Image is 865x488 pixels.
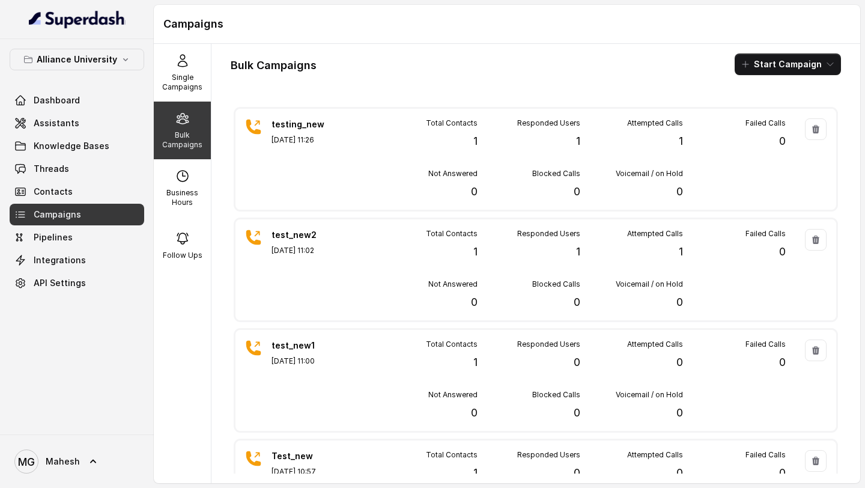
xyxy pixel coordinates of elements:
[627,340,683,349] p: Attempted Calls
[532,390,580,400] p: Blocked Calls
[34,209,81,221] span: Campaigns
[745,229,786,239] p: Failed Calls
[679,133,683,150] p: 1
[34,94,80,106] span: Dashboard
[576,133,580,150] p: 1
[676,465,683,481] p: 0
[10,272,144,294] a: API Settings
[473,243,478,260] p: 1
[18,456,35,468] text: MG
[779,243,786,260] p: 0
[627,450,683,460] p: Attempted Calls
[574,354,580,371] p: 0
[676,404,683,421] p: 0
[426,450,478,460] p: Total Contacts
[676,294,683,311] p: 0
[428,169,478,178] p: Not Answered
[574,465,580,481] p: 0
[34,186,73,198] span: Contacts
[10,158,144,180] a: Threads
[574,183,580,200] p: 0
[735,53,841,75] button: Start Campaign
[272,118,356,130] p: testing_new
[272,356,356,366] p: [DATE] 11:00
[471,294,478,311] p: 0
[532,279,580,289] p: Blocked Calls
[163,14,851,34] h1: Campaigns
[779,354,786,371] p: 0
[231,56,317,75] h1: Bulk Campaigns
[10,227,144,248] a: Pipelines
[576,243,580,260] p: 1
[779,465,786,481] p: 0
[517,229,580,239] p: Responded Users
[34,140,109,152] span: Knowledge Bases
[37,52,117,67] p: Alliance University
[745,450,786,460] p: Failed Calls
[627,229,683,239] p: Attempted Calls
[779,133,786,150] p: 0
[272,135,356,145] p: [DATE] 11:26
[426,118,478,128] p: Total Contacts
[428,279,478,289] p: Not Answered
[34,117,79,129] span: Assistants
[10,445,144,478] a: Mahesh
[616,390,683,400] p: Voicemail / on Hold
[426,340,478,349] p: Total Contacts
[272,246,356,255] p: [DATE] 11:02
[745,340,786,349] p: Failed Calls
[616,279,683,289] p: Voicemail / on Hold
[679,243,683,260] p: 1
[46,456,80,468] span: Mahesh
[517,340,580,349] p: Responded Users
[676,183,683,200] p: 0
[473,354,478,371] p: 1
[517,118,580,128] p: Responded Users
[159,188,206,207] p: Business Hours
[676,354,683,371] p: 0
[532,169,580,178] p: Blocked Calls
[29,10,126,29] img: light.svg
[34,163,69,175] span: Threads
[10,112,144,134] a: Assistants
[10,204,144,225] a: Campaigns
[10,249,144,271] a: Integrations
[163,251,202,260] p: Follow Ups
[159,130,206,150] p: Bulk Campaigns
[574,404,580,421] p: 0
[34,277,86,289] span: API Settings
[473,133,478,150] p: 1
[10,135,144,157] a: Knowledge Bases
[471,183,478,200] p: 0
[426,229,478,239] p: Total Contacts
[272,229,356,241] p: test_new2
[10,181,144,203] a: Contacts
[10,90,144,111] a: Dashboard
[272,467,356,477] p: [DATE] 10:57
[34,231,73,243] span: Pipelines
[616,169,683,178] p: Voicemail / on Hold
[428,390,478,400] p: Not Answered
[272,340,356,352] p: test_new1
[272,450,356,462] p: Test_new
[574,294,580,311] p: 0
[34,254,86,266] span: Integrations
[159,73,206,92] p: Single Campaigns
[471,404,478,421] p: 0
[627,118,683,128] p: Attempted Calls
[517,450,580,460] p: Responded Users
[473,465,478,481] p: 1
[10,49,144,70] button: Alliance University
[745,118,786,128] p: Failed Calls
